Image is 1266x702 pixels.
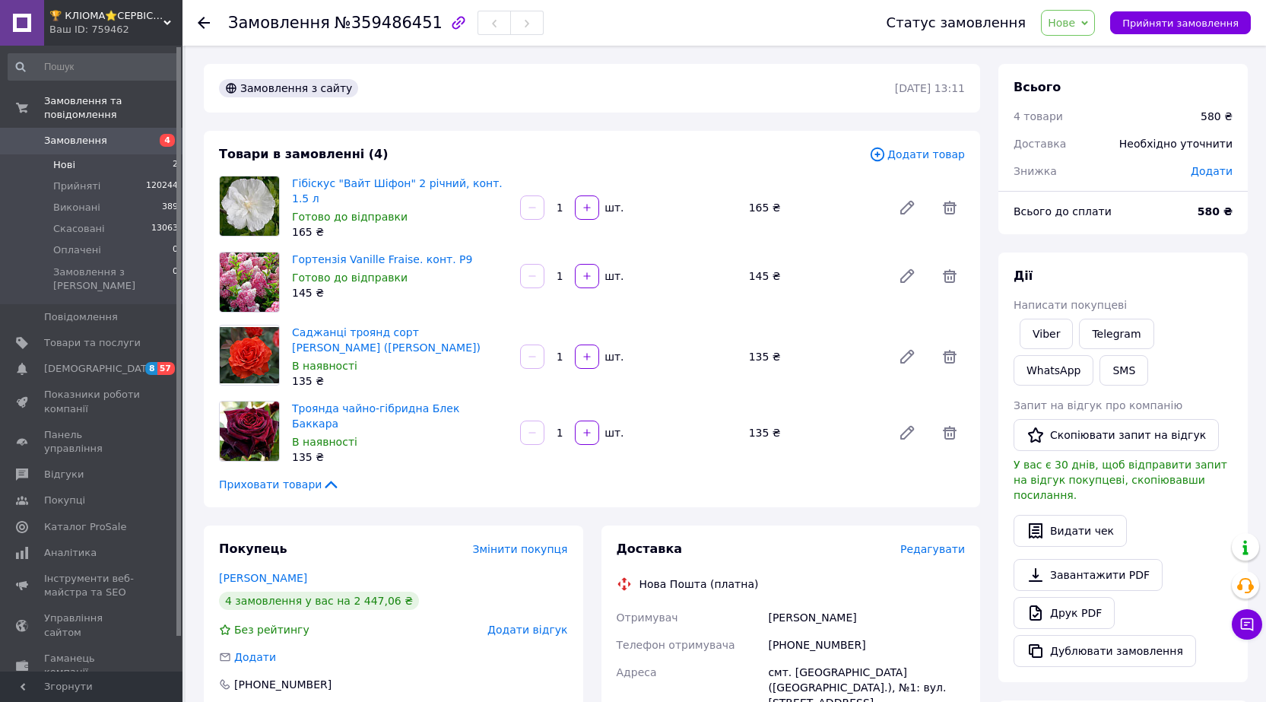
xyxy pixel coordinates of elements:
div: шт. [601,268,625,284]
span: Оплачені [53,243,101,257]
button: Чат з покупцем [1232,609,1262,640]
time: [DATE] 13:11 [895,82,965,94]
div: шт. [601,349,625,364]
span: Товари та послуги [44,336,141,350]
span: В наявності [292,436,357,448]
a: Гібіскус "Вайт Шіфон" 2 річний, конт. 1.5 л [292,177,503,205]
div: 135 ₴ [292,449,508,465]
span: Покупець [219,542,287,556]
span: 389 [162,201,178,214]
span: Показники роботи компанії [44,388,141,415]
span: Приховати товари [219,477,340,492]
button: Прийняти замовлення [1110,11,1251,34]
a: Завантажити PDF [1014,559,1163,591]
div: 135 ₴ [743,422,886,443]
span: Додати відгук [487,624,567,636]
a: Редагувати [892,192,922,223]
span: Додати [1191,165,1233,177]
a: Саджанці троянд сорт [PERSON_NAME] ([PERSON_NAME]) [292,326,481,354]
span: Готово до відправки [292,211,408,223]
div: 165 ₴ [743,197,886,218]
div: Замовлення з сайту [219,79,358,97]
div: [PHONE_NUMBER] [233,677,333,692]
span: 8 [145,362,157,375]
a: Редагувати [892,341,922,372]
span: [DEMOGRAPHIC_DATA] [44,362,157,376]
div: Повернутися назад [198,15,210,30]
a: Telegram [1079,319,1153,349]
div: 135 ₴ [743,346,886,367]
span: Нові [53,158,75,172]
span: Відгуки [44,468,84,481]
span: Видалити [934,192,965,223]
span: Додати [234,651,276,663]
span: 2 [173,158,178,172]
span: Каталог ProSale [44,520,126,534]
a: Редагувати [892,261,922,291]
div: 580 ₴ [1201,109,1233,124]
span: Замовлення [44,134,107,148]
button: SMS [1099,355,1148,386]
span: Телефон отримувача [617,639,735,651]
span: Прийняті [53,179,100,193]
div: [PERSON_NAME] [765,604,968,631]
span: Готово до відправки [292,272,408,284]
span: Отримувач [617,611,678,624]
a: [PERSON_NAME] [219,572,307,584]
a: Viber [1020,319,1073,349]
span: Панель управління [44,428,141,456]
div: 135 ₴ [292,373,508,389]
span: Замовлення та повідомлення [44,94,182,122]
span: Доставка [617,542,683,556]
span: Управління сайтом [44,611,141,639]
span: Аналітика [44,546,97,560]
span: У вас є 30 днів, щоб відправити запит на відгук покупцеві, скопіювавши посилання. [1014,459,1227,501]
span: Без рейтингу [234,624,309,636]
span: №359486451 [335,14,443,32]
a: Редагувати [892,418,922,448]
span: 0 [173,265,178,293]
span: Товари в замовленні (4) [219,147,389,161]
span: Додати товар [869,146,965,163]
span: 57 [157,362,175,375]
a: WhatsApp [1014,355,1093,386]
div: 145 ₴ [292,285,508,300]
span: Гаманець компанії [44,652,141,679]
div: [PHONE_NUMBER] [765,631,968,659]
span: В наявності [292,360,357,372]
span: Інструменти веб-майстра та SEO [44,572,141,599]
span: 13063 [151,222,178,236]
span: 4 [160,134,175,147]
span: 🏆 КЛІОМА⭐СЕРВІС™ - Розплідник ягідних рослин [49,9,163,23]
button: Дублювати замовлення [1014,635,1196,667]
span: Замовлення з [PERSON_NAME] [53,265,173,293]
span: Скасовані [53,222,105,236]
span: 4 товари [1014,110,1063,122]
span: Видалити [934,341,965,372]
a: Гортензія Vanille Fraise. конт. P9 [292,253,472,265]
a: Троянда чайно-гібридна Блек Баккара [292,402,459,430]
span: Прийняти замовлення [1122,17,1239,29]
span: Нове [1048,17,1075,29]
img: Гортензія Vanille Fraise. конт. P9 [220,253,279,312]
div: шт. [601,200,625,215]
span: Покупці [44,494,85,507]
b: 580 ₴ [1198,205,1233,218]
span: Редагувати [900,543,965,555]
img: Саджанці троянд сорт El Toro (Ель Торо) [220,327,279,383]
span: Змінити покупця [473,543,568,555]
span: Повідомлення [44,310,118,324]
div: 145 ₴ [743,265,886,287]
span: Видалити [934,261,965,291]
span: Всього до сплати [1014,205,1112,218]
input: Пошук [8,53,179,81]
span: Замовлення [228,14,330,32]
img: Гібіскус "Вайт Шіфон" 2 річний, конт. 1.5 л [220,176,279,236]
span: Запит на відгук про компанію [1014,399,1182,411]
img: Троянда чайно-гібридна Блек Баккара [220,402,279,461]
span: 0 [173,243,178,257]
div: Необхідно уточнити [1110,127,1242,160]
button: Скопіювати запит на відгук [1014,419,1219,451]
div: Статус замовлення [887,15,1026,30]
span: Доставка [1014,138,1066,150]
